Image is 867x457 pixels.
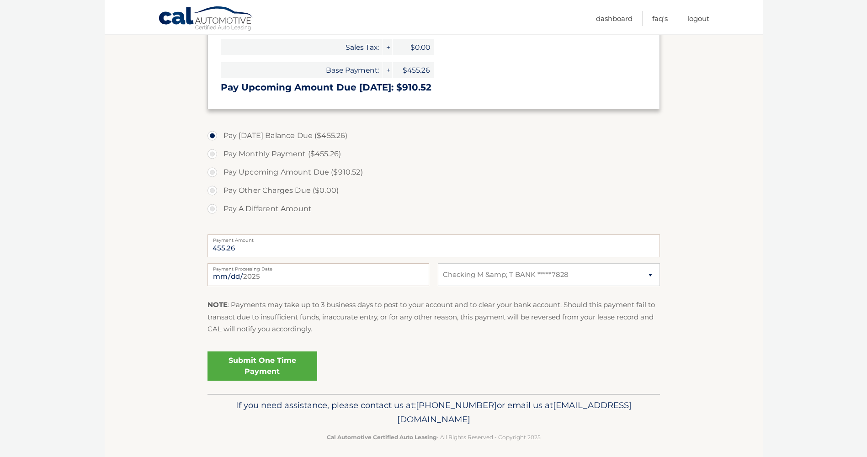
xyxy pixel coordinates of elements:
input: Payment Amount [207,234,660,257]
p: - All Rights Reserved - Copyright 2025 [213,432,654,442]
a: Logout [687,11,709,26]
h3: Pay Upcoming Amount Due [DATE]: $910.52 [221,82,647,93]
span: [PHONE_NUMBER] [416,400,497,410]
label: Payment Amount [207,234,660,242]
p: : Payments may take up to 3 business days to post to your account and to clear your bank account.... [207,299,660,335]
a: Cal Automotive [158,6,254,32]
span: + [383,39,392,55]
p: If you need assistance, please contact us at: or email us at [213,398,654,427]
a: FAQ's [652,11,668,26]
a: Submit One Time Payment [207,351,317,381]
span: + [383,62,392,78]
label: Pay [DATE] Balance Due ($455.26) [207,127,660,145]
input: Payment Date [207,263,429,286]
span: $0.00 [393,39,434,55]
a: Dashboard [596,11,633,26]
label: Pay Other Charges Due ($0.00) [207,181,660,200]
span: Base Payment: [221,62,383,78]
label: Payment Processing Date [207,263,429,271]
strong: Cal Automotive Certified Auto Leasing [327,434,436,441]
span: $455.26 [393,62,434,78]
label: Pay A Different Amount [207,200,660,218]
label: Pay Monthly Payment ($455.26) [207,145,660,163]
strong: NOTE [207,300,228,309]
label: Pay Upcoming Amount Due ($910.52) [207,163,660,181]
span: Sales Tax: [221,39,383,55]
